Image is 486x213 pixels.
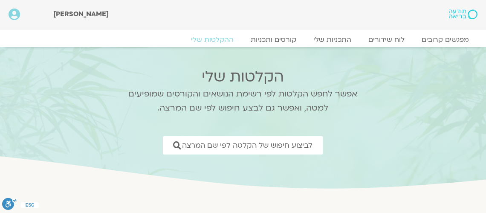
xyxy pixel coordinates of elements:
span: לביצוע חיפוש של הקלטה לפי שם המרצה [182,141,312,149]
a: מפגשים קרובים [413,35,477,44]
nav: Menu [9,35,477,44]
h2: הקלטות שלי [117,68,369,85]
span: [PERSON_NAME] [53,9,109,19]
a: לביצוע חיפוש של הקלטה לפי שם המרצה [163,136,323,155]
a: לוח שידורים [360,35,413,44]
a: ההקלטות שלי [182,35,242,44]
a: קורסים ותכניות [242,35,305,44]
a: התכניות שלי [305,35,360,44]
p: אפשר לחפש הקלטות לפי רשימת הנושאים והקורסים שמופיעים למטה, ואפשר גם לבצע חיפוש לפי שם המרצה. [117,87,369,115]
